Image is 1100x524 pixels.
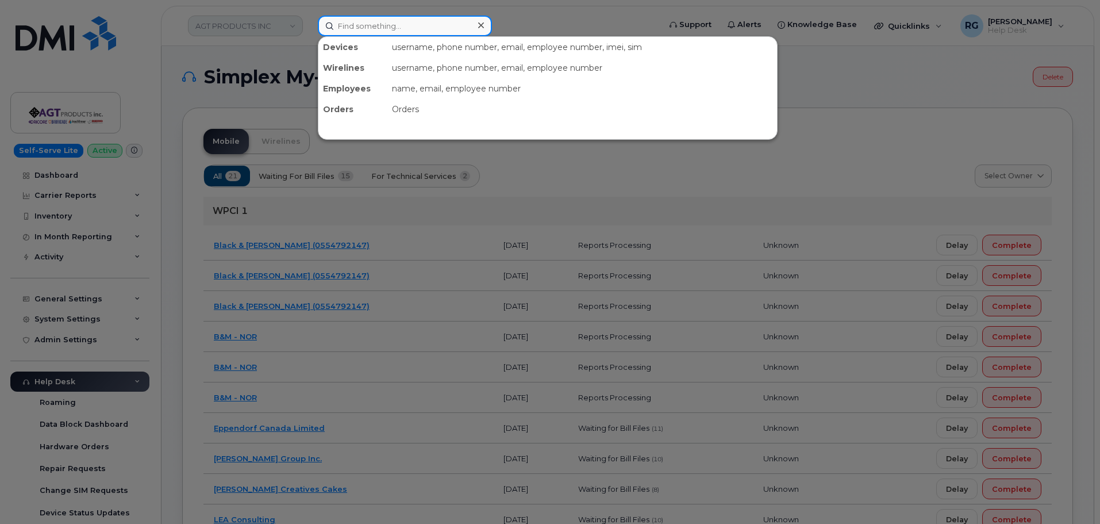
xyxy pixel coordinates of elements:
[387,58,777,78] div: username, phone number, email, employee number
[318,58,387,78] div: Wirelines
[318,37,387,58] div: Devices
[387,99,777,120] div: Orders
[318,78,387,99] div: Employees
[318,99,387,120] div: Orders
[387,78,777,99] div: name, email, employee number
[387,37,777,58] div: username, phone number, email, employee number, imei, sim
